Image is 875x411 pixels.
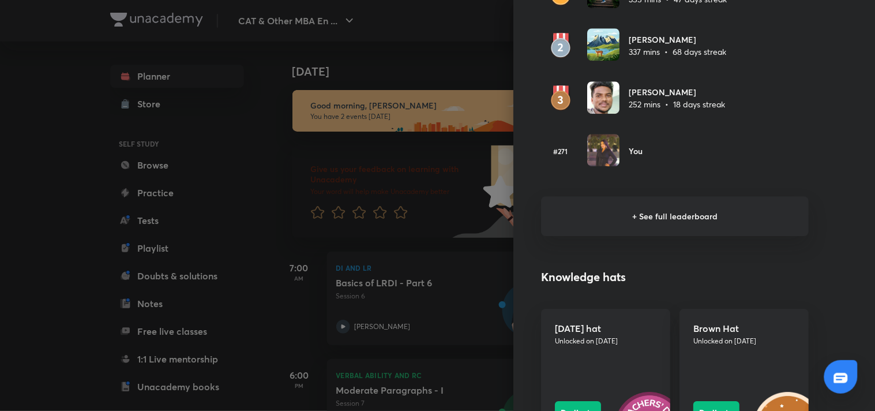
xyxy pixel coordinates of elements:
[541,33,580,58] img: rank2.svg
[587,28,619,61] img: Avatar
[693,323,795,334] h5: Brown Hat
[629,98,725,110] p: 252 mins • 18 days streak
[629,145,643,157] h6: You
[541,196,809,236] h6: + See full leaderboard
[555,323,656,334] h5: [DATE] hat
[629,46,726,58] p: 337 mins • 68 days streak
[587,81,619,114] img: Avatar
[541,268,809,286] h4: Knowledge hats
[587,134,619,166] img: Avatar
[541,146,580,156] h6: #271
[555,336,656,346] p: Unlocked on [DATE]
[629,86,725,98] h6: [PERSON_NAME]
[693,336,795,346] p: Unlocked on [DATE]
[541,85,580,111] img: rank3.svg
[629,33,726,46] h6: [PERSON_NAME]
